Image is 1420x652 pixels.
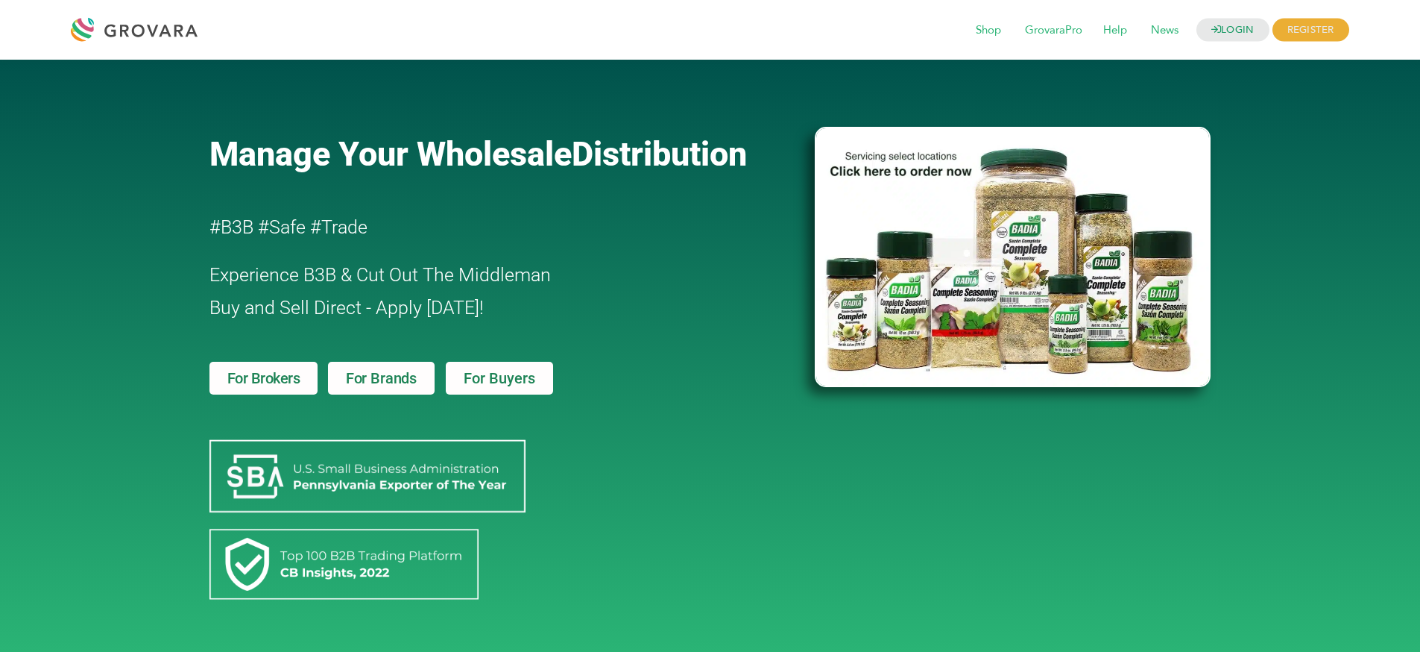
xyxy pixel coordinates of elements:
span: News [1140,16,1189,45]
a: Shop [965,22,1012,39]
a: For Brands [328,362,435,395]
a: News [1140,22,1189,39]
span: Distribution [572,134,747,174]
span: Manage Your Wholesale [209,134,572,174]
a: For Brokers [209,362,318,395]
h2: #B3B #Safe #Trade [209,211,730,244]
span: REGISTER [1272,19,1349,42]
a: Help [1093,22,1137,39]
a: LOGIN [1196,19,1269,42]
span: Help [1093,16,1137,45]
a: Manage Your WholesaleDistribution [209,134,791,174]
span: For Buyers [464,371,535,386]
a: GrovaraPro [1014,22,1093,39]
span: Experience B3B & Cut Out The Middleman [209,264,551,286]
span: For Brands [346,371,417,386]
a: For Buyers [446,362,553,395]
span: Shop [965,16,1012,45]
span: GrovaraPro [1014,16,1093,45]
span: Buy and Sell Direct - Apply [DATE]! [209,297,484,319]
span: For Brokers [227,371,300,386]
